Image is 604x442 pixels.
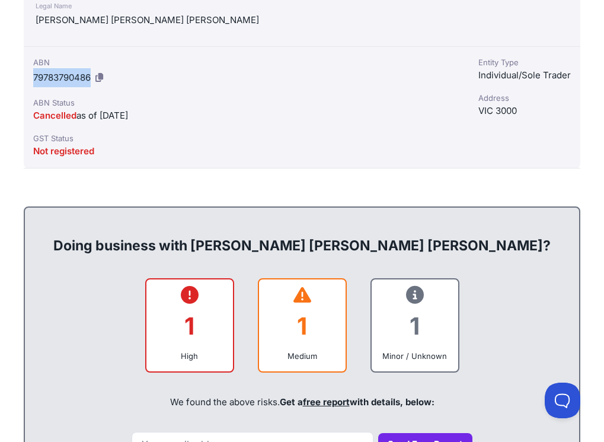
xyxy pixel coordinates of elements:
div: Individual/Sole Trader [478,68,571,82]
div: Address [478,92,571,104]
span: Not registered [33,145,94,157]
iframe: Toggle Customer Support [545,383,580,418]
div: Medium [269,350,336,362]
a: free report [303,396,350,408]
div: Entity Type [478,56,571,68]
div: VIC 3000 [478,104,571,118]
div: High [156,350,223,362]
span: 79783790486 [33,72,91,83]
div: ABN [33,56,459,68]
span: Get a with details, below: [280,396,434,408]
div: Minor / Unknown [381,350,449,362]
div: as of [DATE] [33,109,459,123]
div: 1 [156,302,223,350]
div: [PERSON_NAME] [PERSON_NAME] [PERSON_NAME] [36,13,568,27]
div: GST Status [33,132,459,144]
span: Cancelled [33,110,76,121]
div: 1 [381,302,449,350]
div: ABN Status [33,97,459,109]
div: We found the above risks. [37,382,567,422]
div: 1 [269,302,336,350]
div: Doing business with [PERSON_NAME] [PERSON_NAME] [PERSON_NAME]? [37,217,567,255]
